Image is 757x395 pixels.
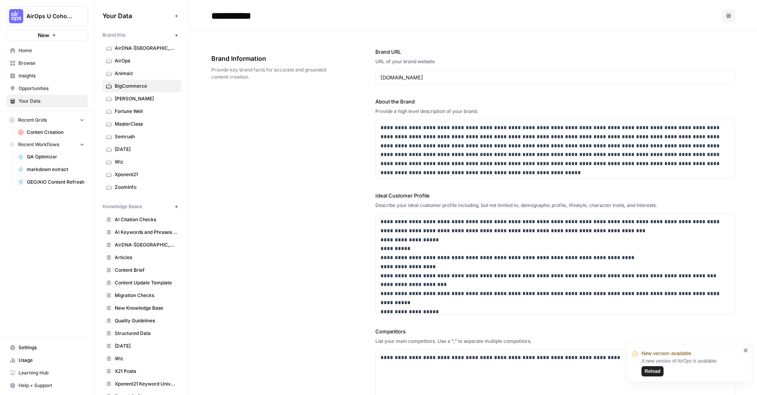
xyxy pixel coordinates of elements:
a: New Knowledge Base [103,302,181,314]
input: www.sundaysoccer.com [380,73,730,81]
a: Home [6,44,88,57]
a: Learning Hub [6,367,88,379]
span: Brand Kits [103,32,125,39]
a: Migration Checks [103,289,181,302]
span: Help + Support [19,382,84,389]
a: [DATE] [103,340,181,352]
span: Quality Guidelines [115,317,177,324]
span: Wiz [115,355,177,362]
a: Wiz [103,352,181,365]
span: Wiz [115,158,177,166]
span: Recent Grids [18,117,47,124]
span: Content Brief [115,267,177,274]
a: Fortune Well [103,105,181,118]
a: Conten Creation [15,126,88,139]
span: Structured Data [115,330,177,337]
span: Migration Checks [115,292,177,299]
span: [DATE] [115,146,177,153]
a: [PERSON_NAME] [103,92,181,105]
span: MasterClass [115,120,177,128]
label: Brand URL [375,48,735,56]
a: Content Brief [103,264,181,276]
span: AirDNA ([GEOGRAPHIC_DATA]) [115,45,177,52]
span: Xponent21 Keyword Universe [115,380,177,387]
span: Settings [19,344,84,351]
span: Xponent21 [115,171,177,178]
span: ZoomInfo [115,184,177,191]
span: AirOps [115,57,177,64]
img: AirOps U Cohort 1 Logo [9,9,23,23]
span: Your Data [103,11,172,21]
span: [PERSON_NAME] [115,95,177,102]
span: Provide key brand facts for accurate and grounded content creation. [211,66,331,81]
span: New version available [641,350,691,357]
div: URL of your brand website [375,58,735,65]
a: AirDNA ([GEOGRAPHIC_DATA]) [103,239,181,251]
a: Articles [103,251,181,264]
span: GEO/AIO Content Refresh [27,179,84,186]
span: Opportunities [19,85,84,92]
span: Knowledge Bases [103,203,142,210]
span: BigCommerce [115,83,177,90]
span: [DATE] [115,342,177,350]
span: Home [19,47,84,54]
span: Usage [19,357,84,364]
span: Your Data [19,98,84,105]
label: Ideal Customer Profile [375,192,735,199]
button: close [743,347,749,354]
label: About the Brand [375,98,735,105]
button: Help + Support [6,379,88,392]
div: Describe your ideal customer profile including, but not limited to, demographic profile, lifestyl... [375,202,735,209]
span: New [38,31,49,39]
span: Recent Workflows [18,141,59,148]
a: Semrush [103,130,181,143]
div: Provide a high level description of your brand. [375,108,735,115]
span: Reload [645,368,660,375]
a: Quality Guidelines [103,314,181,327]
span: Brand Information [211,54,331,63]
span: X21 Posts [115,368,177,375]
span: Insights [19,72,84,79]
a: markdown extract [15,163,88,176]
span: Articles [115,254,177,261]
a: Usage [6,354,88,367]
a: QA Optimizer [15,150,88,163]
a: AirDNA ([GEOGRAPHIC_DATA]) [103,42,181,55]
a: AI Keywords and Phrases to Avoid [103,226,181,239]
a: Wiz [103,156,181,168]
a: GEO/AIO Content Refresh [15,176,88,188]
span: AirDNA ([GEOGRAPHIC_DATA]) [115,241,177,248]
div: A new version of AirOps is available. [641,357,741,376]
span: AI Keywords and Phrases to Avoid [115,229,177,236]
span: Semrush [115,133,177,140]
a: [DATE] [103,143,181,156]
span: AI Citation Checks [115,216,177,223]
a: AI Citation Checks [103,213,181,226]
a: X21 Posts [103,365,181,378]
button: Workspace: AirOps U Cohort 1 [6,6,88,26]
a: BigCommerce [103,80,181,92]
span: Browse [19,60,84,67]
button: Reload [641,366,664,376]
span: New Knowledge Base [115,305,177,312]
span: Learning Hub [19,369,84,376]
a: Browse [6,57,88,70]
a: ZoomInfo [103,181,181,194]
a: Opportunities [6,82,88,95]
span: QA Optimizer [27,153,84,160]
span: Conten Creation [27,129,84,136]
label: Competitors [375,327,735,335]
a: Xponent21 Keyword Universe [103,378,181,390]
a: Your Data [6,95,88,107]
span: Content Update Template [115,279,177,286]
a: Insights [6,70,88,82]
span: AirOps U Cohort 1 [26,12,74,20]
a: Animalz [103,67,181,80]
a: Content Update Template [103,276,181,289]
button: Recent Workflows [6,139,88,150]
a: Settings [6,341,88,354]
a: Structured Data [103,327,181,340]
span: markdown extract [27,166,84,173]
a: AirOps [103,55,181,67]
a: MasterClass [103,118,181,130]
